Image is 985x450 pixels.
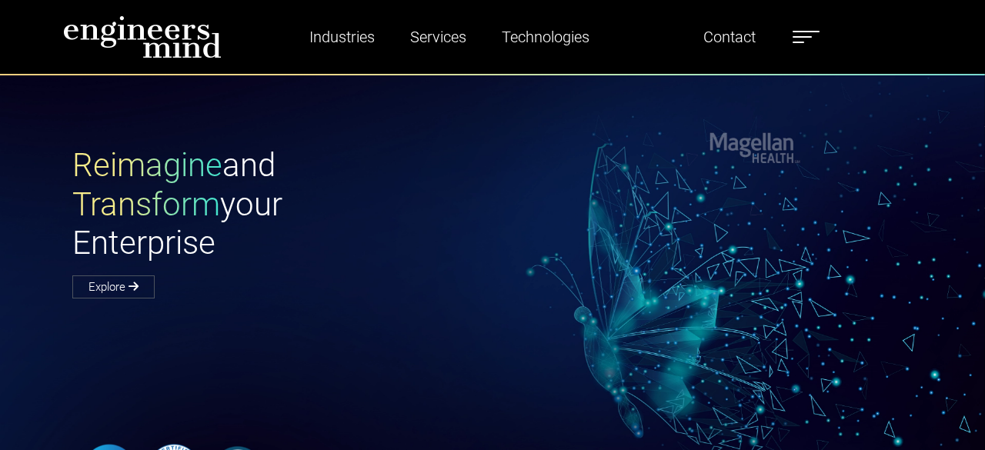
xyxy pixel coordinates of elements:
[72,275,155,298] a: Explore
[72,146,492,262] h1: and your Enterprise
[496,19,596,55] a: Technologies
[72,185,220,223] span: Transform
[303,19,381,55] a: Industries
[72,146,222,184] span: Reimagine
[697,19,762,55] a: Contact
[404,19,472,55] a: Services
[63,15,222,58] img: logo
